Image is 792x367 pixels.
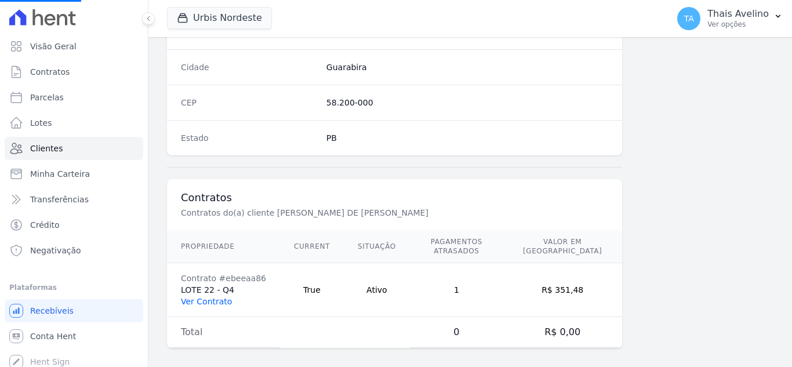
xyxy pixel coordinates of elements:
span: Parcelas [30,92,64,103]
span: Visão Geral [30,41,77,52]
a: Ver Contrato [181,297,232,306]
a: Recebíveis [5,299,143,322]
dt: Cidade [181,61,317,73]
dt: Estado [181,132,317,144]
p: Thais Avelino [707,8,769,20]
p: Contratos do(a) cliente [PERSON_NAME] DE [PERSON_NAME] [181,207,571,219]
th: Propriedade [167,230,280,263]
td: Total [167,317,280,348]
dd: PB [326,132,608,144]
td: LOTE 22 - Q4 [167,263,280,317]
dd: Guarabira [326,61,608,73]
th: Pagamentos Atrasados [410,230,503,263]
td: True [280,263,344,317]
h3: Contratos [181,191,608,205]
a: Parcelas [5,86,143,109]
span: Transferências [30,194,89,205]
div: Plataformas [9,281,139,295]
a: Minha Carteira [5,162,143,186]
span: Contratos [30,66,70,78]
span: Conta Hent [30,330,76,342]
th: Valor em [GEOGRAPHIC_DATA] [503,230,622,263]
a: Clientes [5,137,143,160]
td: 1 [410,263,503,317]
a: Crédito [5,213,143,237]
a: Conta Hent [5,325,143,348]
span: Lotes [30,117,52,129]
span: Clientes [30,143,63,154]
td: R$ 0,00 [503,317,622,348]
th: Current [280,230,344,263]
span: Negativação [30,245,81,256]
a: Transferências [5,188,143,211]
a: Negativação [5,239,143,262]
td: Ativo [344,263,410,317]
p: Ver opções [707,20,769,29]
dt: CEP [181,97,317,108]
button: Urbis Nordeste [167,7,272,29]
a: Visão Geral [5,35,143,58]
span: Crédito [30,219,60,231]
div: Contrato #ebeeaa86 [181,272,266,284]
span: TA [684,14,694,23]
th: Situação [344,230,410,263]
td: R$ 351,48 [503,263,622,317]
td: 0 [410,317,503,348]
a: Lotes [5,111,143,135]
button: TA Thais Avelino Ver opções [668,2,792,35]
span: Minha Carteira [30,168,90,180]
dd: 58.200-000 [326,97,608,108]
a: Contratos [5,60,143,83]
span: Recebíveis [30,305,74,317]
